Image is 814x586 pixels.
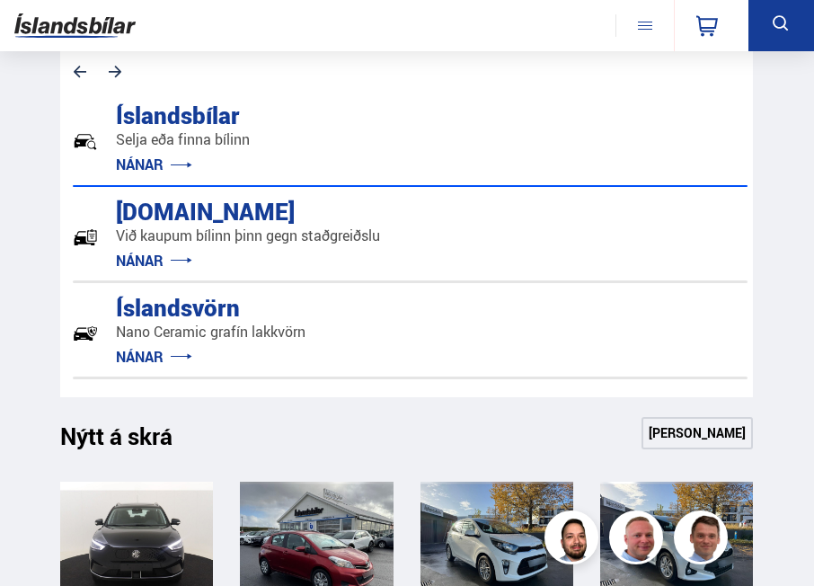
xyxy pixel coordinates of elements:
[116,129,250,150] p: Selja eða finna bílinn
[677,513,730,567] img: FbJEzSuNWCJXmdc-.webp
[73,321,98,346] img: -Svtn6bYgwAsiwNX.svg
[116,155,192,174] a: NÁNAR
[116,251,192,271] a: NÁNAR
[612,513,666,567] img: siFngHWaQ9KaOqBr.png
[109,52,121,92] svg: Next slide
[116,347,192,367] a: NÁNAR
[116,226,380,246] p: Við kaupum bílinn þinn gegn staðgreiðslu
[74,52,86,92] svg: Previous slide
[60,422,204,460] h1: Nýtt á skrá
[98,98,186,129] div: Íslandsbílar
[98,194,316,226] div: [DOMAIN_NAME]
[116,322,305,342] p: Nano Ceramic grafín lakkvörn
[641,417,753,449] a: [PERSON_NAME]
[547,513,601,567] img: nhp88E3Fdnt1Opn2.png
[14,7,68,61] button: Opna LiveChat spjallviðmót
[14,6,136,45] img: G0Ugv5HjCgRt.svg
[73,129,98,155] img: JRvxyua_JYH6wB4c.svg
[98,290,242,322] div: Íslandsvörn
[73,225,98,250] img: tr5P-W3DuiFaO7aO.svg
